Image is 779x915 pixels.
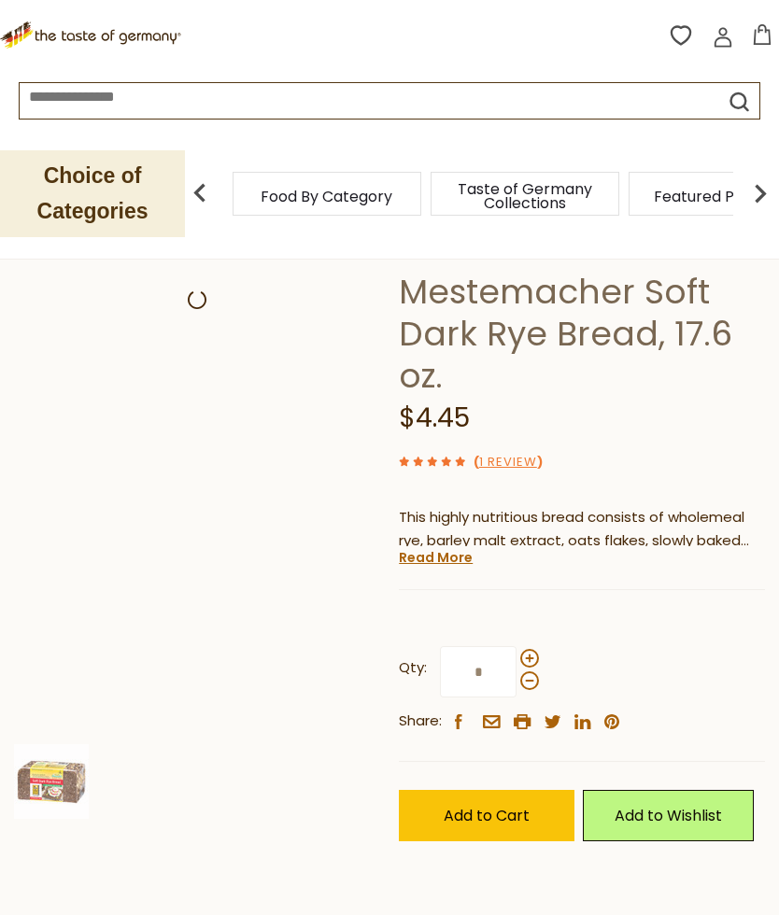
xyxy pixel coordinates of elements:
[450,182,600,210] a: Taste of Germany Collections
[14,744,89,819] img: Mestemacher Soft Dark Rye Bread
[399,710,442,733] span: Share:
[399,271,765,397] h1: Mestemacher Soft Dark Rye Bread, 17.6 oz.
[261,190,392,204] a: Food By Category
[742,175,779,212] img: next arrow
[444,805,530,826] span: Add to Cart
[399,506,765,553] p: This highly nutritious bread consists of wholemeal rye, barley malt extract, oats flakes, slowly ...
[474,453,543,471] span: ( )
[583,790,754,841] a: Add to Wishlist
[440,646,517,697] input: Qty:
[479,453,537,472] a: 1 Review
[181,175,219,212] img: previous arrow
[399,400,470,436] span: $4.45
[399,790,574,841] button: Add to Cart
[399,656,427,680] strong: Qty:
[399,548,473,567] a: Read More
